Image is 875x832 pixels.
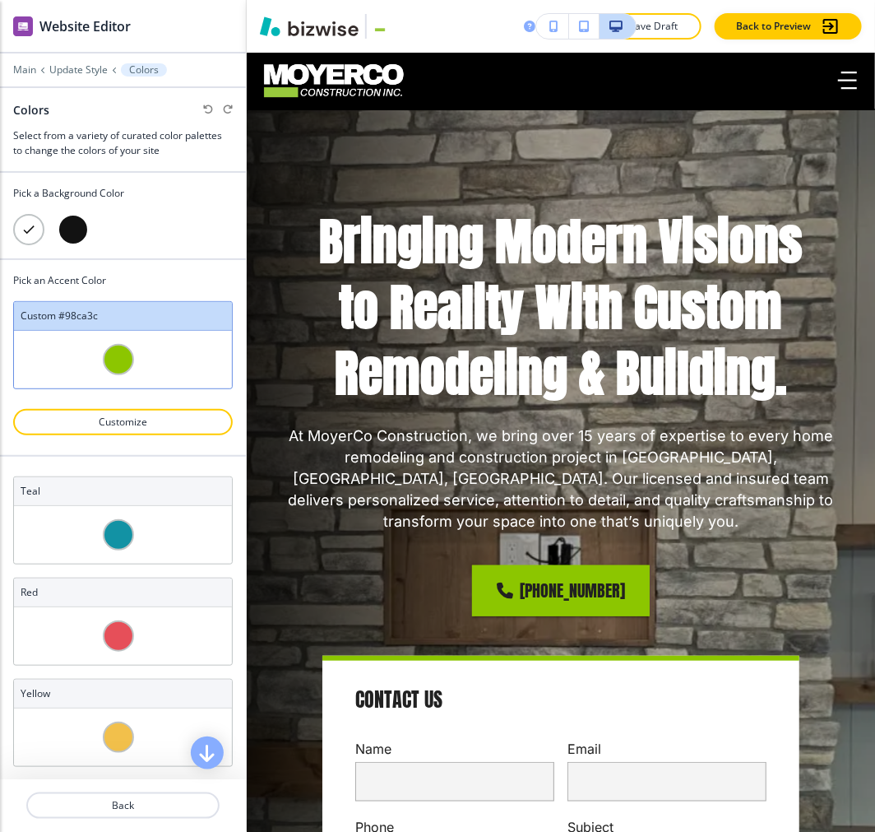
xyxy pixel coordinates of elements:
h3: yellow [21,686,225,701]
h2: Colors [13,101,49,119]
p: At MoyerCo Construction, we bring over 15 years of expertise to every home remodeling and constru... [273,425,849,532]
p: Customize [35,415,211,430]
img: Bizwise Logo [260,16,359,36]
div: yellow [13,679,233,767]
a: [PHONE_NUMBER] [472,565,650,616]
button: Customize [13,409,233,435]
p: Save Draft [627,19,680,34]
h3: teal [21,484,225,499]
button: Colors [121,63,167,77]
div: red [13,578,233,666]
p: Back [28,798,218,813]
h3: Custom #98ca3c [21,309,225,323]
p: Name [355,740,554,759]
h3: Pick an Accent Color [13,273,233,288]
button: Main [13,64,36,76]
button: Back to Preview [715,13,862,40]
img: editor icon [13,16,33,36]
button: Save Draft [606,13,701,40]
div: teal [13,476,233,565]
img: Your Logo [373,20,418,33]
h3: red [21,585,225,600]
h2: Website Editor [39,16,131,36]
button: Update Style [49,64,108,76]
img: MoyerCo Construction [258,58,409,103]
button: Toggle hamburger navigation menu [831,65,863,97]
button: Back [26,792,220,819]
h3: Select from a variety of curated color palettes to change the colors of your site [13,128,233,158]
p: Colors [129,64,159,76]
p: Email [567,740,766,759]
h3: Pick a Background Color [13,186,233,201]
strong: Bringing Modern Visions to Reality With Custom Remodeling & Building. [320,204,814,411]
h4: Contact Us [355,687,442,713]
p: Back to Preview [736,19,811,34]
